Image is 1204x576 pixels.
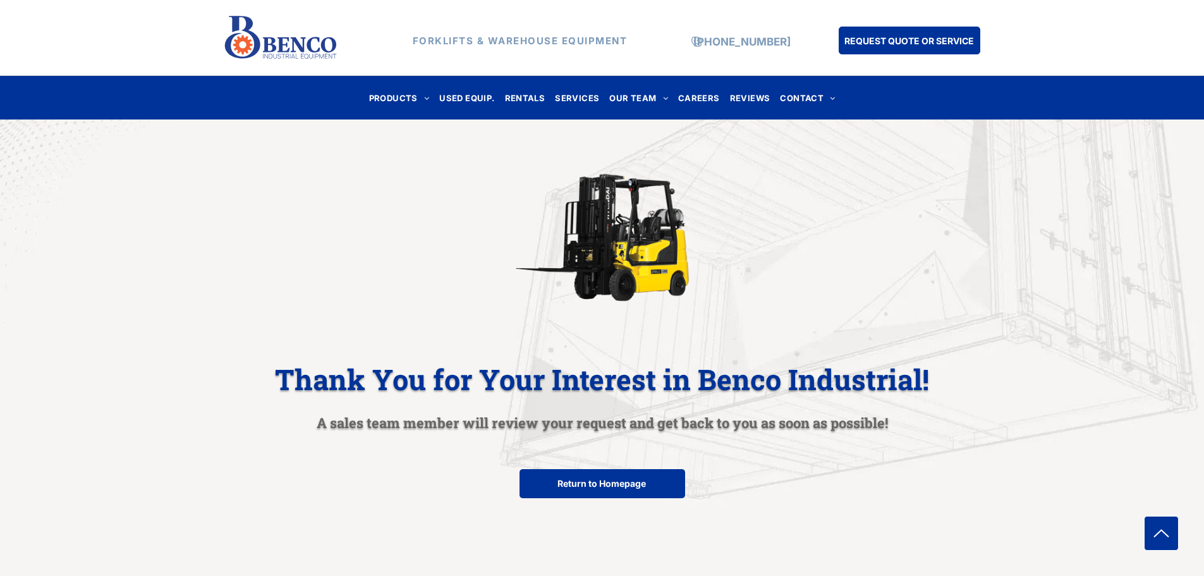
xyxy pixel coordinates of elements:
a: RENTALS [500,89,550,106]
a: Return to Homepage [520,469,685,498]
strong: FORKLIFTS & WAREHOUSE EQUIPMENT [413,35,628,47]
a: OUR TEAM [604,89,673,106]
a: REQUEST QUOTE OR SERVICE [839,27,980,54]
a: USED EQUIP. [434,89,499,106]
a: PRODUCTS [364,89,435,106]
span: REQUEST QUOTE OR SERVICE [844,29,974,52]
span: A sales team member will review your request and get back to you as soon as possible! [317,414,888,432]
a: CONTACT [775,89,840,106]
span: Thank You for Your Interest in Benco Industrial! [275,360,929,398]
a: [PHONE_NUMBER] [693,35,791,48]
a: SERVICES [550,89,604,106]
span: Return to Homepage [557,472,646,495]
a: REVIEWS [725,89,775,106]
a: CAREERS [673,89,725,106]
